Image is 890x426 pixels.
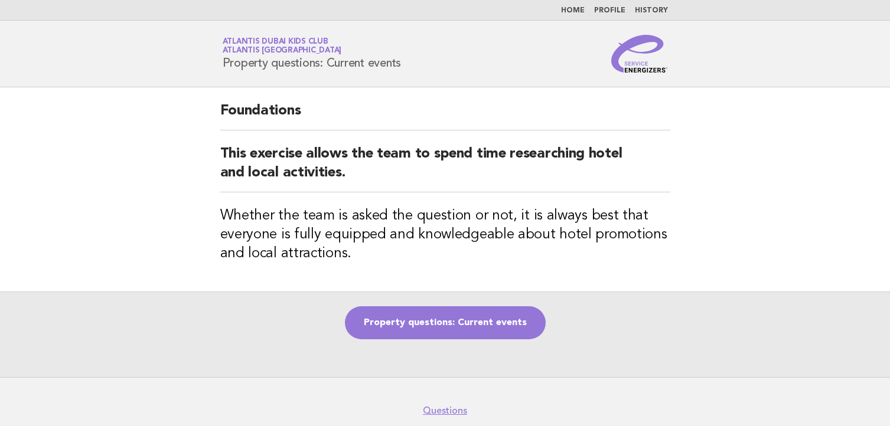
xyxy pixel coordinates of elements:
span: Atlantis [GEOGRAPHIC_DATA] [223,47,342,55]
a: Questions [423,405,467,417]
img: Service Energizers [611,35,668,73]
a: History [635,7,668,14]
h2: Foundations [220,101,670,130]
a: Profile [594,7,625,14]
a: Home [561,7,585,14]
h3: Whether the team is asked the question or not, it is always best that everyone is fully equipped ... [220,207,670,263]
a: Atlantis Dubai Kids ClubAtlantis [GEOGRAPHIC_DATA] [223,38,342,54]
a: Property questions: Current events [345,306,546,339]
h2: This exercise allows the team to spend time researching hotel and local activities. [220,145,670,192]
h1: Property questions: Current events [223,38,402,69]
